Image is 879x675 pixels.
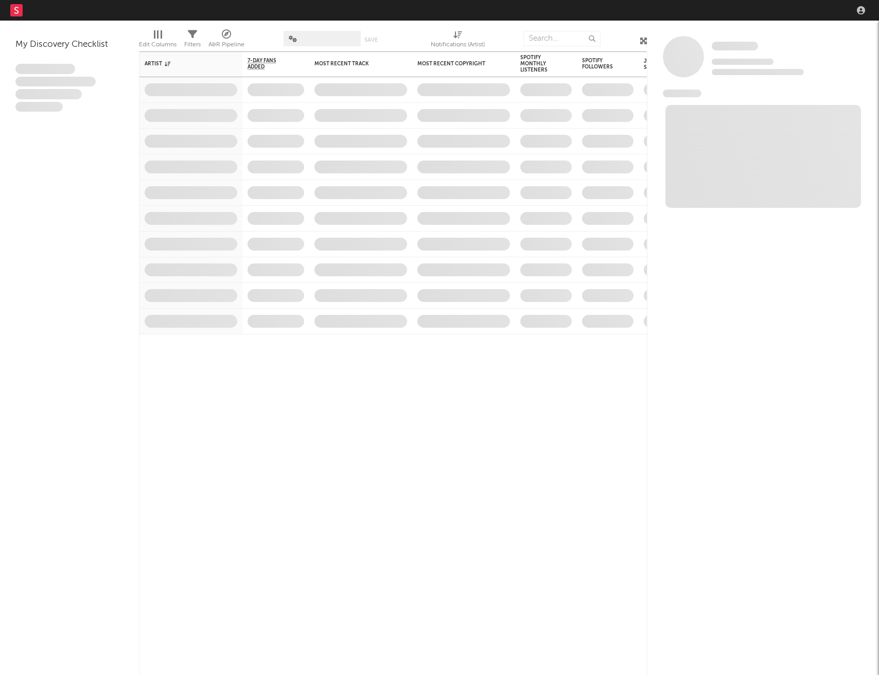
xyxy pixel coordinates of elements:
[184,39,201,51] div: Filters
[663,90,701,97] span: News Feed
[184,26,201,56] div: Filters
[520,55,556,73] div: Spotify Monthly Listeners
[15,64,75,74] span: Lorem ipsum dolor
[712,41,758,51] a: Some Artist
[15,39,124,51] div: My Discovery Checklist
[431,39,485,51] div: Notifications (Artist)
[431,26,485,56] div: Notifications (Artist)
[145,61,222,67] div: Artist
[712,59,773,65] span: Tracking Since: [DATE]
[364,37,378,43] button: Save
[15,89,82,99] span: Praesent ac interdum
[644,58,670,70] div: Jump Score
[712,42,758,50] span: Some Artist
[523,31,601,46] input: Search...
[15,77,96,87] span: Integer aliquet in purus et
[208,26,244,56] div: A&R Pipeline
[208,39,244,51] div: A&R Pipeline
[248,58,289,70] span: 7-Day Fans Added
[15,102,63,112] span: Aliquam viverra
[314,61,392,67] div: Most Recent Track
[417,61,495,67] div: Most Recent Copyright
[712,69,804,75] span: 0 fans last week
[582,58,618,70] div: Spotify Followers
[139,39,177,51] div: Edit Columns
[139,26,177,56] div: Edit Columns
